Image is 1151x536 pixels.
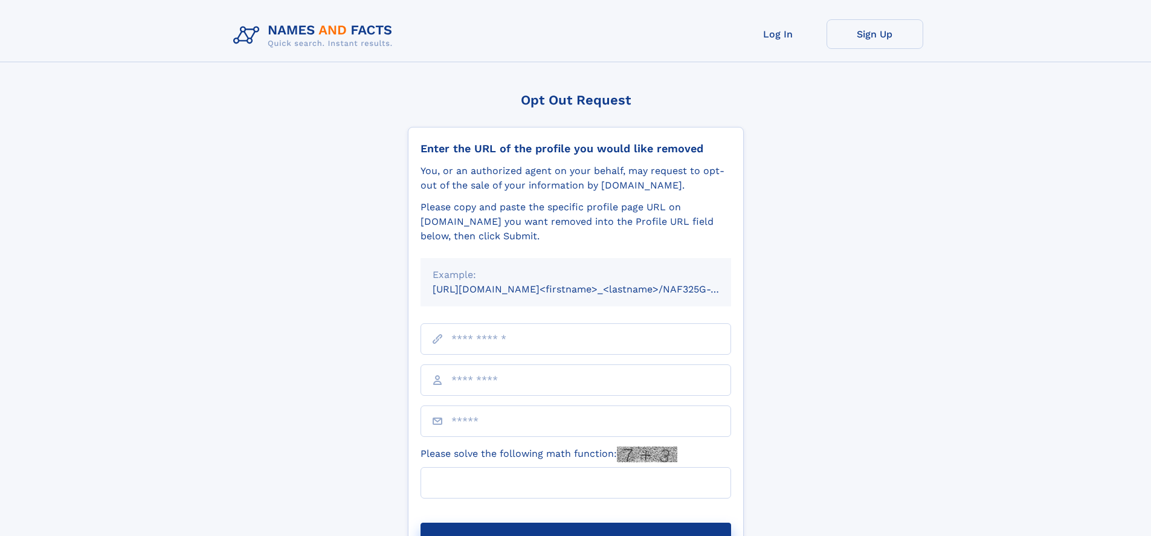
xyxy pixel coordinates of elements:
[421,200,731,244] div: Please copy and paste the specific profile page URL on [DOMAIN_NAME] you want removed into the Pr...
[421,142,731,155] div: Enter the URL of the profile you would like removed
[433,283,754,295] small: [URL][DOMAIN_NAME]<firstname>_<lastname>/NAF325G-xxxxxxxx
[827,19,923,49] a: Sign Up
[421,447,677,462] label: Please solve the following math function:
[433,268,719,282] div: Example:
[228,19,402,52] img: Logo Names and Facts
[730,19,827,49] a: Log In
[421,164,731,193] div: You, or an authorized agent on your behalf, may request to opt-out of the sale of your informatio...
[408,92,744,108] div: Opt Out Request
